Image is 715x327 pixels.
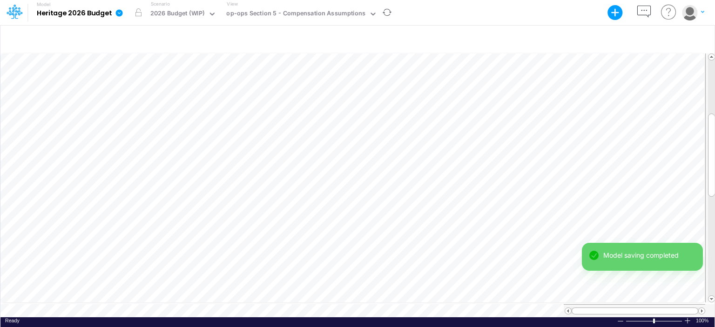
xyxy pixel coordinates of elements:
[37,9,112,18] b: Heritage 2026 Budget
[5,318,20,323] span: Ready
[696,317,710,324] div: Zoom level
[37,2,51,7] label: Model
[151,0,170,7] label: Scenario
[5,317,20,324] div: In Ready mode
[696,317,710,324] span: 100%
[150,9,205,20] div: 2026 Budget (WIP)
[684,317,691,324] div: Zoom In
[227,0,237,7] label: View
[653,319,655,323] div: Zoom
[626,317,684,324] div: Zoom
[226,9,365,20] div: op-ops Section 5 - Compensation Assumptions
[617,318,624,325] div: Zoom Out
[603,250,695,260] div: Model saving completed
